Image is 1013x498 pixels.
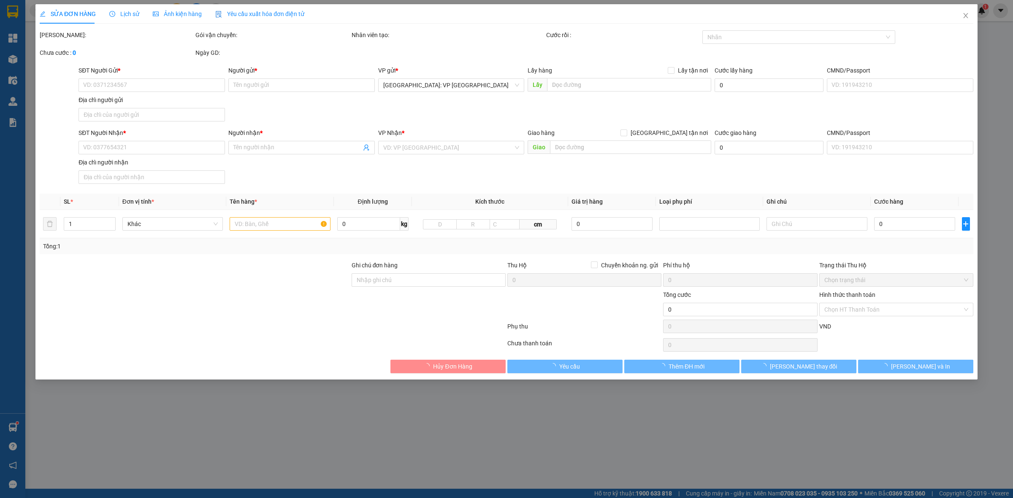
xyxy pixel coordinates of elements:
span: Chọn trạng thái [824,274,968,286]
span: loading [424,363,433,369]
span: Thêm ĐH mới [669,362,704,371]
div: Trạng thái Thu Hộ [819,261,973,270]
button: plus [962,217,970,231]
button: [PERSON_NAME] và In [858,360,973,373]
div: Gói vận chuyển: [195,30,349,40]
input: Cước lấy hàng [715,78,823,92]
b: 0 [73,49,76,56]
span: plus [962,221,970,227]
span: Thu Hộ [507,262,527,269]
div: CMND/Passport [827,66,973,75]
span: Yêu cầu xuất hóa đơn điện tử [215,11,304,17]
div: Địa chỉ người nhận [79,158,225,167]
span: Giá trị hàng [572,198,603,205]
input: VD: Bàn, Ghế [230,217,330,231]
span: VND [819,323,831,330]
span: Chuyển khoản ng. gửi [598,261,661,270]
span: Yêu cầu [559,362,580,371]
div: Cước rồi : [546,30,700,40]
button: Yêu cầu [507,360,623,373]
span: Lấy [528,78,547,92]
div: Nhân viên tạo: [352,30,545,40]
div: Phụ thu [506,322,662,336]
span: clock-circle [109,11,115,17]
span: Hủy Đơn Hàng [433,362,472,371]
input: Địa chỉ của người gửi [79,108,225,121]
span: SL [64,198,70,205]
button: Hủy Đơn Hàng [390,360,506,373]
div: Người gửi [228,66,375,75]
input: Địa chỉ của người nhận [79,170,225,184]
span: Khác [127,218,218,230]
button: Close [954,4,978,28]
div: Chưa thanh toán [506,339,662,353]
div: Chưa cước : [40,48,194,57]
button: Thêm ĐH mới [624,360,739,373]
label: Cước lấy hàng [715,67,753,74]
input: Dọc đường [547,78,711,92]
span: Lấy hàng [528,67,552,74]
span: Lấy tận nơi [674,66,711,75]
div: SĐT Người Nhận [79,128,225,137]
span: loading [761,363,770,369]
label: Hình thức thanh toán [819,291,875,298]
span: Định lượng [358,198,388,205]
input: D [423,219,457,229]
span: Giao hàng [528,129,555,136]
span: edit [40,11,46,17]
span: kg [400,217,409,231]
span: Kích thước [475,198,504,205]
span: loading [550,363,559,369]
img: icon [215,11,222,18]
th: Loại phụ phí [656,194,763,210]
span: cm [520,219,557,229]
div: Ngày GD: [195,48,349,57]
div: Người nhận [228,128,375,137]
span: Giao [528,140,550,154]
button: delete [43,217,57,231]
span: [GEOGRAPHIC_DATA] tận nơi [627,128,711,137]
input: Ghi chú đơn hàng [352,273,506,287]
span: Đơn vị tính [122,198,154,205]
span: user-add [363,144,370,151]
span: Tổng cước [663,291,691,298]
div: SĐT Người Gửi [79,66,225,75]
span: SỬA ĐƠN HÀNG [40,11,96,17]
div: Phí thu hộ [663,261,817,273]
span: Cước hàng [874,198,903,205]
span: Lịch sử [109,11,139,17]
span: Quảng Ngãi: VP Trường Chinh [383,79,520,92]
input: R [456,219,490,229]
input: C [490,219,520,229]
span: [PERSON_NAME] thay đổi [770,362,837,371]
span: VP Nhận [378,129,402,136]
div: Địa chỉ người gửi [79,95,225,105]
div: CMND/Passport [827,128,973,137]
input: Ghi Chú [767,217,867,231]
label: Cước giao hàng [715,129,756,136]
button: [PERSON_NAME] thay đổi [741,360,856,373]
div: VP gửi [378,66,525,75]
th: Ghi chú [763,194,870,210]
div: Tổng: 1 [43,242,391,251]
span: [PERSON_NAME] và In [891,362,950,371]
span: close [962,12,969,19]
input: Cước giao hàng [715,141,823,154]
label: Ghi chú đơn hàng [352,262,398,269]
span: Ảnh kiện hàng [153,11,202,17]
span: loading [882,363,891,369]
span: picture [153,11,159,17]
span: loading [659,363,669,369]
input: Dọc đường [550,140,711,154]
div: [PERSON_NAME]: [40,30,194,40]
span: Tên hàng [230,198,257,205]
